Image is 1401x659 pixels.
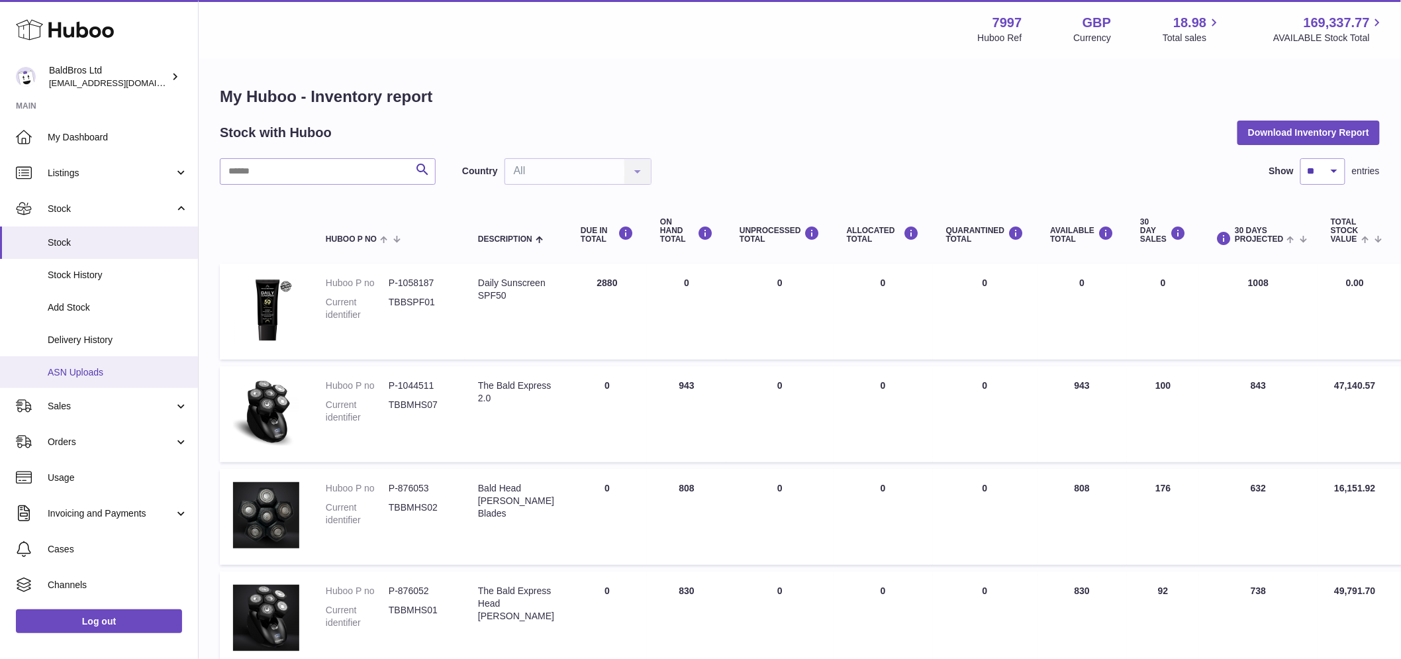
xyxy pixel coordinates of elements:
td: 843 [1199,366,1318,462]
dd: P-1044511 [389,380,452,392]
td: 1008 [1199,264,1318,360]
td: 808 [647,469,726,565]
span: Stock [48,203,174,215]
span: 30 DAYS PROJECTED [1235,227,1283,244]
span: 0 [983,380,988,391]
span: entries [1352,165,1380,177]
a: 18.98 Total sales [1163,14,1222,44]
span: 47,140.57 [1335,380,1376,391]
strong: 7997 [992,14,1022,32]
strong: GBP [1083,14,1111,32]
td: 0 [567,366,647,462]
span: 18.98 [1173,14,1206,32]
div: ON HAND Total [660,218,713,244]
td: 943 [647,366,726,462]
label: Show [1269,165,1294,177]
div: UNPROCESSED Total [740,226,820,244]
td: 0 [1127,264,1199,360]
span: Cases [48,543,188,556]
dd: TBBSPF01 [389,296,452,321]
span: Sales [48,400,174,413]
img: product image [233,277,299,343]
span: Huboo P no [326,235,377,244]
span: 169,337.77 [1304,14,1370,32]
span: 0 [983,483,988,493]
span: Stock [48,236,188,249]
div: Currency [1074,32,1112,44]
dt: Current identifier [326,296,389,321]
a: Log out [16,609,182,633]
span: Delivery History [48,334,188,346]
span: 16,151.92 [1335,483,1376,493]
span: Total sales [1163,32,1222,44]
dt: Current identifier [326,399,389,424]
dt: Huboo P no [326,277,389,289]
dd: TBBMHS02 [389,501,452,527]
td: 0 [834,264,933,360]
span: Channels [48,579,188,591]
dt: Current identifier [326,604,389,629]
dt: Huboo P no [326,585,389,597]
span: Stock History [48,269,188,281]
span: 0 [983,585,988,596]
span: 0.00 [1346,278,1364,288]
td: 0 [647,264,726,360]
span: 49,791.70 [1335,585,1376,596]
div: QUARANTINED Total [946,226,1024,244]
span: AVAILABLE Stock Total [1273,32,1385,44]
dd: P-876052 [389,585,452,597]
img: product image [233,585,299,651]
div: BaldBros Ltd [49,64,168,89]
td: 176 [1127,469,1199,565]
img: product image [233,380,299,446]
span: ASN Uploads [48,366,188,379]
button: Download Inventory Report [1237,121,1380,144]
span: Listings [48,167,174,179]
h1: My Huboo - Inventory report [220,86,1380,107]
span: Add Stock [48,301,188,314]
div: The Bald Express 2.0 [478,380,554,405]
span: Description [478,235,532,244]
td: 0 [726,469,834,565]
td: 0 [834,366,933,462]
td: 100 [1127,366,1199,462]
td: 0 [1038,264,1128,360]
dd: P-876053 [389,482,452,495]
div: Huboo Ref [978,32,1022,44]
dt: Huboo P no [326,482,389,495]
div: Bald Head [PERSON_NAME] Blades [478,482,554,520]
span: Usage [48,472,188,484]
td: 0 [726,264,834,360]
dd: TBBMHS01 [389,604,452,629]
span: [EMAIL_ADDRESS][DOMAIN_NAME] [49,77,195,88]
img: internalAdmin-7997@internal.huboo.com [16,67,36,87]
td: 632 [1199,469,1318,565]
span: 0 [983,278,988,288]
div: Daily Sunscreen SPF50 [478,277,554,302]
div: DUE IN TOTAL [581,226,634,244]
div: ALLOCATED Total [847,226,920,244]
dt: Huboo P no [326,380,389,392]
td: 0 [834,469,933,565]
h2: Stock with Huboo [220,124,332,142]
td: 943 [1038,366,1128,462]
img: product image [233,482,299,548]
div: 30 DAY SALES [1140,218,1186,244]
span: My Dashboard [48,131,188,144]
td: 2880 [567,264,647,360]
span: Orders [48,436,174,448]
td: 808 [1038,469,1128,565]
dd: TBBMHS07 [389,399,452,424]
dt: Current identifier [326,501,389,527]
span: Total stock value [1331,218,1359,244]
div: The Bald Express Head [PERSON_NAME] [478,585,554,623]
a: 169,337.77 AVAILABLE Stock Total [1273,14,1385,44]
label: Country [462,165,498,177]
td: 0 [726,366,834,462]
td: 0 [567,469,647,565]
div: AVAILABLE Total [1051,226,1114,244]
dd: P-1058187 [389,277,452,289]
span: Invoicing and Payments [48,507,174,520]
